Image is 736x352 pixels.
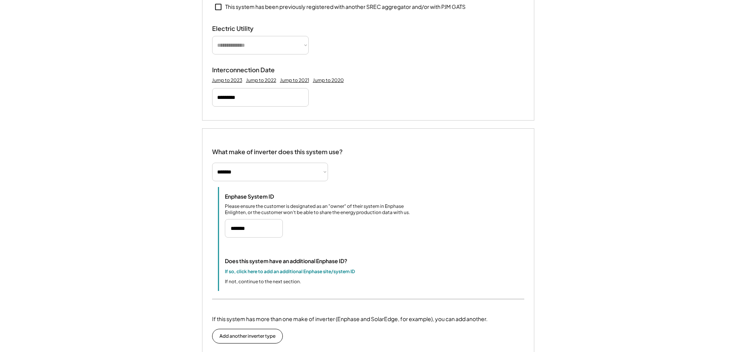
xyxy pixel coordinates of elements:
[212,315,488,323] div: If this system has more than one make of inverter (Enphase and SolarEdge, for example), you can a...
[212,77,242,83] div: Jump to 2023
[212,329,283,343] button: Add another inverter type
[225,278,301,285] div: If not, continue to the next section.
[225,203,418,216] div: Please ensure the customer is designated as an "owner" of their system in Enphase Enlighten, or t...
[225,193,302,200] div: Enphase System ID
[313,77,344,83] div: Jump to 2020
[280,77,309,83] div: Jump to 2021
[225,268,355,275] div: If so, click here to add an additional Enphase site/system ID
[212,140,343,158] div: What make of inverter does this system use?
[246,77,276,83] div: Jump to 2022
[212,25,289,33] div: Electric Utility
[212,66,289,74] div: Interconnection Date
[225,3,466,11] div: This system has been previously registered with another SREC aggregator and/or with PJM GATS
[225,257,347,265] div: Does this system have an additional Enphase ID?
